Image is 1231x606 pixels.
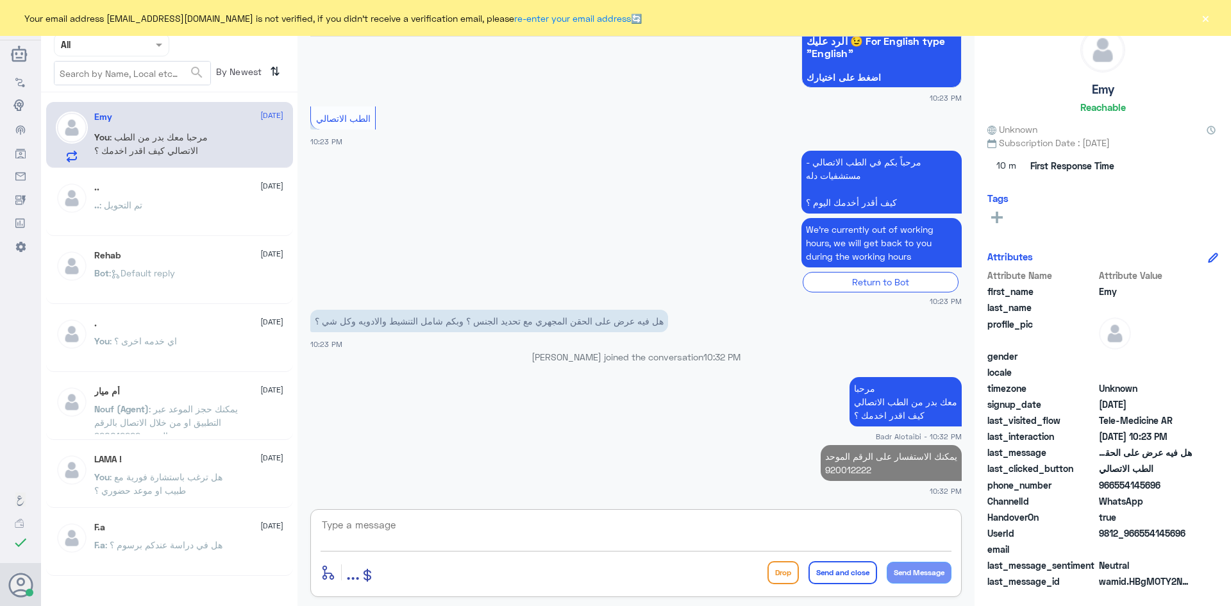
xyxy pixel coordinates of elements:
[1099,382,1192,395] span: Unknown
[94,199,99,210] span: ..
[801,151,962,214] p: 13/9/2025, 10:23 PM
[987,494,1096,508] span: ChannelId
[1099,414,1192,427] span: Tele-Medicine AR
[1099,349,1192,363] span: null
[930,92,962,103] span: 10:23 PM
[987,559,1096,572] span: last_message_sentiment
[987,526,1096,540] span: UserId
[1099,543,1192,556] span: null
[987,155,1026,178] span: 10 m
[930,296,962,307] span: 10:23 PM
[260,384,283,396] span: [DATE]
[260,316,283,328] span: [DATE]
[1030,159,1114,173] span: First Response Time
[109,267,175,278] span: : Default reply
[803,272,959,292] div: Return to Bot
[94,112,112,122] h5: Emy
[987,301,1096,314] span: last_name
[987,382,1096,395] span: timezone
[987,349,1096,363] span: gender
[260,520,283,532] span: [DATE]
[56,454,88,486] img: defaultAdmin.png
[189,62,205,83] button: search
[94,335,110,346] span: You
[876,431,962,442] span: Badr Alotaibi - 10:32 PM
[94,403,238,441] span: : يمكنك حجز الموعد عبر التطبيق او من خلال الاتصال بالرقم الموحد 920012222
[13,535,28,550] i: check
[1099,285,1192,298] span: Emy
[110,335,177,346] span: : اي خدمه اخرى ؟
[821,445,962,481] p: 13/9/2025, 10:32 PM
[1099,559,1192,572] span: 0
[987,414,1096,427] span: last_visited_flow
[808,561,877,584] button: Send and close
[987,192,1009,204] h6: Tags
[987,398,1096,411] span: signup_date
[887,562,951,584] button: Send Message
[346,558,360,587] button: ...
[514,13,631,24] a: re-enter your email address
[310,310,668,332] p: 13/9/2025, 10:23 PM
[260,180,283,192] span: [DATE]
[1099,317,1131,349] img: defaultAdmin.png
[1099,510,1192,524] span: true
[211,61,265,87] span: By Newest
[94,182,99,193] h5: ..
[310,350,962,364] p: [PERSON_NAME] joined the conversation
[8,573,33,597] button: Avatar
[987,317,1096,347] span: profile_pic
[1080,101,1126,113] h6: Reachable
[1099,478,1192,492] span: 966554145696
[703,351,741,362] span: 10:32 PM
[24,12,642,25] span: Your email address [EMAIL_ADDRESS][DOMAIN_NAME] is not verified, if you didn't receive a verifica...
[987,251,1033,262] h6: Attributes
[260,110,283,121] span: [DATE]
[987,430,1096,443] span: last_interaction
[316,113,371,124] span: الطب الاتصالي
[189,65,205,80] span: search
[987,543,1096,556] span: email
[270,61,280,82] i: ⇅
[987,366,1096,379] span: locale
[987,285,1096,298] span: first_name
[807,72,957,83] span: اضغط على اختيارك
[56,386,88,418] img: defaultAdmin.png
[346,560,360,584] span: ...
[94,318,97,329] h5: .
[105,539,222,550] span: : هل في دراسة عندكم برسوم ؟
[54,62,210,85] input: Search by Name, Local etc…
[94,131,110,142] span: You
[987,269,1096,282] span: Attribute Name
[56,522,88,554] img: defaultAdmin.png
[1092,82,1114,97] h5: Emy
[1099,398,1192,411] span: 2025-08-20T00:31:13.692Z
[930,485,962,496] span: 10:32 PM
[1099,462,1192,475] span: الطب الاتصالي
[94,403,149,414] span: Nouf (Agent)
[94,522,105,533] h5: F.a
[94,454,122,465] h5: LAMA !
[1099,430,1192,443] span: 2025-09-13T19:23:55.919Z
[1099,494,1192,508] span: 2
[1099,366,1192,379] span: null
[99,199,142,210] span: : تم التحويل
[94,250,121,261] h5: Rehab
[94,386,120,397] h5: أم ميار
[94,131,208,156] span: : مرحبا معك بدر من الطب الاتصالي كيف اقدر اخدمك ؟
[1099,269,1192,282] span: Attribute Value
[56,250,88,282] img: defaultAdmin.png
[987,122,1037,136] span: Unknown
[1081,28,1125,72] img: defaultAdmin.png
[801,218,962,267] p: 13/9/2025, 10:23 PM
[1099,446,1192,459] span: هل فيه عرض على الحقن المجهري مع تحديد الجنس ؟ وبكم شامل التنشيط والادويه وكل شي ؟
[94,539,105,550] span: F.a
[987,478,1096,492] span: phone_number
[987,575,1096,588] span: last_message_id
[850,377,962,426] p: 13/9/2025, 10:32 PM
[310,340,342,348] span: 10:23 PM
[1199,12,1212,24] button: ×
[987,462,1096,475] span: last_clicked_button
[1099,575,1192,588] span: wamid.HBgMOTY2NTU0MTQ1Njk2FQIAEhgUM0E4NEEyQ0Y4Q0E4Q0U4MzcxRjAA
[260,452,283,464] span: [DATE]
[987,446,1096,459] span: last_message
